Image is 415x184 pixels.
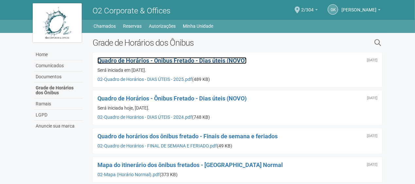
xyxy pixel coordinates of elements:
[97,115,192,120] a: 02-Quadro de Horários - DIAS ÚTEIS - 2024.pdf
[34,99,83,110] a: Ramais
[367,58,377,62] div: Sexta-feira, 24 de janeiro de 2025 às 19:36
[341,8,381,13] a: [PERSON_NAME]
[94,22,116,31] a: Chamados
[34,83,83,99] a: Grade de Horários dos Ônibus
[97,161,283,168] a: Mapa do itinerário dos ônibus fretados - [GEOGRAPHIC_DATA] Normal
[34,71,83,83] a: Documentos
[93,6,170,15] span: O2 Corporate & Offices
[97,172,378,177] div: (373 KB)
[97,143,217,148] a: 02-Quadro de Horários - FINAL DE SEMANA E FERIADO.pdf
[97,67,378,73] div: Será iniciada em [DATE].
[34,110,83,121] a: LGPD
[34,60,83,71] a: Comunicados
[97,172,160,177] a: 02-Mapa (Horário Normal).pdf
[123,22,142,31] a: Reservas
[97,105,378,111] div: Será iniciada hoje, [DATE].
[367,163,377,167] div: Sexta-feira, 23 de outubro de 2020 às 16:54
[301,8,318,13] a: 2/304
[367,96,377,100] div: Segunda-feira, 13 de maio de 2024 às 11:08
[33,3,82,42] img: logo.jpg
[34,49,83,60] a: Home
[301,1,314,12] span: 2/304
[149,22,176,31] a: Autorizações
[97,133,278,140] a: Quadro de horários dos ônibus fretado - Finais de semana e feriados
[97,57,247,64] a: Quadro de Horários - Ônibus Fretado - Dias úteis (NOVO)
[97,77,192,82] a: 02-Quadro de Horários - DIAS ÚTEIS - 2025.pdf
[97,76,378,82] div: (489 KB)
[341,1,376,12] span: Gleice Kelly
[93,38,307,48] h2: Grade de Horários dos Ônibus
[367,134,377,138] div: Sexta-feira, 23 de outubro de 2020 às 16:55
[97,114,378,120] div: (748 KB)
[328,4,338,15] a: GK
[97,143,378,149] div: (49 KB)
[97,95,247,102] a: Quadro de Horários - Ônibus Fretado - Dias úteis (NOVO)
[34,121,83,131] a: Anuncie sua marca
[183,22,214,31] a: Minha Unidade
